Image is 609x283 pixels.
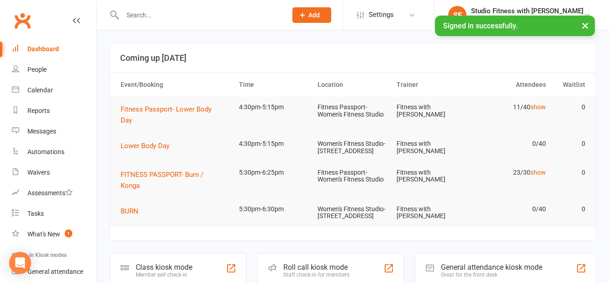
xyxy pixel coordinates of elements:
td: 23/30 [471,162,550,183]
a: show [530,169,546,176]
td: Fitness with [PERSON_NAME] [392,96,471,125]
a: Reports [12,101,96,121]
div: Studio Fitness with [PERSON_NAME] [471,7,583,15]
span: Add [308,11,320,19]
div: Dashboard [27,45,59,53]
td: Fitness with [PERSON_NAME] [392,198,471,227]
th: Location [313,73,392,96]
button: FITNESS PASSPORT- Burn / Konga [121,169,231,191]
td: Fitness Passport- Women's Fitness Studio [313,162,392,191]
td: Fitness with [PERSON_NAME] [392,133,471,162]
button: BURN [121,206,145,217]
span: BURN [121,207,138,215]
td: Fitness with [PERSON_NAME] [392,162,471,191]
td: Women's Fitness Studio- [STREET_ADDRESS] [313,198,392,227]
div: People [27,66,47,73]
div: Tasks [27,210,44,217]
a: Tasks [12,203,96,224]
div: Roll call kiosk mode [283,263,350,272]
div: Open Intercom Messenger [9,252,31,274]
input: Search... [120,9,281,21]
div: Staff check-in for members [283,272,350,278]
div: Great for the front desk [441,272,542,278]
div: Member self check-in [136,272,192,278]
td: 0/40 [471,198,550,220]
span: Signed in successfully. [443,21,518,30]
button: Add [292,7,331,23]
span: Lower Body Day [121,142,169,150]
a: show [530,103,546,111]
div: Calendar [27,86,53,94]
a: What's New1 [12,224,96,245]
th: Trainer [392,73,471,96]
th: Waitlist [550,73,589,96]
div: Reports [27,107,50,114]
button: Fitness Passport- Lower Body Day [121,104,231,126]
button: Lower Body Day [121,140,176,151]
div: Waivers [27,169,50,176]
td: 5:30pm-6:30pm [235,198,314,220]
td: 0 [550,133,589,155]
a: Waivers [12,162,96,183]
td: 0/40 [471,133,550,155]
a: Assessments [12,183,96,203]
td: 0 [550,162,589,183]
a: General attendance kiosk mode [12,262,96,282]
div: Fitness with [PERSON_NAME] [471,15,583,23]
div: SF [448,6,466,24]
div: Messages [27,128,56,135]
a: People [12,59,96,80]
a: Clubworx [11,9,34,32]
td: 5:30pm-6:25pm [235,162,314,183]
td: Women's Fitness Studio- [STREET_ADDRESS] [313,133,392,162]
div: General attendance [27,268,83,275]
div: Class kiosk mode [136,263,192,272]
th: Time [235,73,314,96]
span: FITNESS PASSPORT- Burn / Konga [121,171,203,190]
a: Calendar [12,80,96,101]
div: What's New [27,230,60,238]
span: Settings [369,5,394,25]
a: Automations [12,142,96,162]
td: 11/40 [471,96,550,118]
div: Automations [27,148,64,155]
td: 0 [550,96,589,118]
span: Fitness Passport- Lower Body Day [121,105,212,124]
h3: Coming up [DATE] [120,53,586,63]
td: 0 [550,198,589,220]
td: Fitness Passport- Women's Fitness Studio [313,96,392,125]
th: Event/Booking [117,73,235,96]
a: Messages [12,121,96,142]
div: Assessments [27,189,73,197]
td: 4:30pm-5:15pm [235,96,314,118]
button: × [577,16,593,35]
th: Attendees [471,73,550,96]
div: General attendance kiosk mode [441,263,542,272]
span: 1 [65,230,72,237]
td: 4:30pm-5:15pm [235,133,314,155]
a: Dashboard [12,39,96,59]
